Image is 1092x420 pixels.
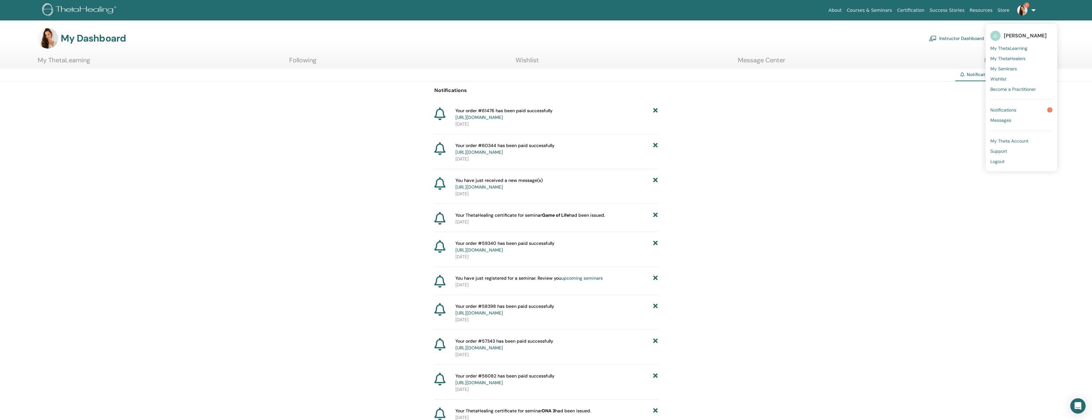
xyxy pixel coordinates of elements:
[455,177,543,191] span: You have just received a new message(s)
[826,4,844,16] a: About
[289,56,316,69] a: Following
[455,156,658,162] p: [DATE]
[990,146,1052,156] a: Support
[990,53,1052,64] a: My ThetaHealers
[561,275,603,281] a: upcoming seminars
[455,345,503,351] a: [URL][DOMAIN_NAME]
[990,74,1052,84] a: Wishlist
[990,136,1052,146] a: My Theta Account
[990,107,1016,113] span: Notifications
[455,212,605,219] span: Your ThetaHealing certificate for seminar had been issued.
[990,159,1004,164] span: Logout
[455,247,503,253] a: [URL][DOMAIN_NAME]
[455,316,658,323] p: [DATE]
[455,149,503,155] a: [URL][DOMAIN_NAME]
[61,33,126,44] h3: My Dashboard
[455,282,658,288] p: [DATE]
[895,4,927,16] a: Certification
[42,3,119,18] img: logo.png
[38,56,90,69] a: My ThetaLearning
[990,43,1052,53] a: My ThetaLearning
[455,253,658,260] p: [DATE]
[990,66,1017,72] span: My Seminars
[1047,107,1052,113] span: 1
[967,72,994,77] span: Notifications
[455,338,553,351] span: Your order #57343 has been paid successfully
[929,35,937,41] img: chalkboard-teacher.svg
[990,64,1052,74] a: My Seminars
[738,56,785,69] a: Message Center
[929,31,984,45] a: Instructor Dashboard
[455,380,503,385] a: [URL][DOMAIN_NAME]
[990,45,1027,51] span: My ThetaLearning
[984,56,1036,69] a: Help & Resources
[990,28,1052,43] a: JL[PERSON_NAME]
[990,138,1028,144] span: My Theta Account
[455,310,503,316] a: [URL][DOMAIN_NAME]
[990,76,1006,82] span: Wishlist
[434,87,658,94] p: Notifications
[455,184,503,190] a: [URL][DOMAIN_NAME]
[455,408,591,414] span: Your ThetaHealing certificate for seminar had been issued.
[455,351,658,358] p: [DATE]
[844,4,895,16] a: Courses & Seminars
[995,4,1012,16] a: Store
[990,56,1026,61] span: My ThetaHealers
[455,373,554,386] span: Your order #56082 has been paid successfully
[1070,398,1086,414] div: Open Intercom Messenger
[990,156,1052,167] a: Logout
[990,86,1036,92] span: Become a Practitioner
[455,219,658,225] p: [DATE]
[542,212,569,218] b: Game of Life
[990,31,1001,41] span: JL
[986,24,1057,171] ul: 1
[1024,3,1029,8] span: 1
[455,240,554,253] span: Your order #59340 has been paid successfully
[455,386,658,393] p: [DATE]
[455,114,503,120] a: [URL][DOMAIN_NAME]
[990,84,1052,94] a: Become a Practitioner
[990,105,1052,115] a: Notifications1
[455,121,658,128] p: [DATE]
[927,4,967,16] a: Success Stories
[1017,5,1027,15] img: default.jpg
[990,148,1007,154] span: Support
[455,275,603,282] span: You have just registered for a seminar. Review you
[1004,32,1047,39] span: [PERSON_NAME]
[990,117,1011,123] span: Messages
[38,28,58,49] img: default.jpg
[515,56,539,69] a: Wishlist
[455,303,554,316] span: Your order #58398 has been paid successfully
[455,142,554,156] span: Your order #60344 has been paid successfully
[967,4,995,16] a: Resources
[455,191,658,197] p: [DATE]
[455,107,553,121] span: Your order #61476 has been paid successfully
[990,115,1052,125] a: Messages
[542,408,555,414] b: DNA 3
